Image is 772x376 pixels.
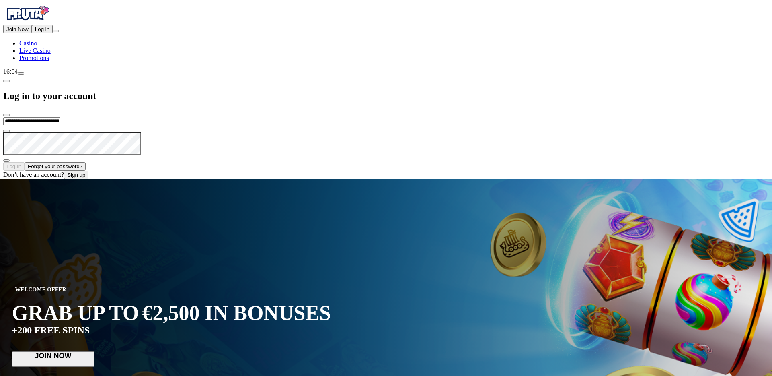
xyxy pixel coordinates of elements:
[3,130,10,132] button: eye icon
[3,162,25,171] button: Log In
[12,325,90,336] span: +200 FREE SPINS
[3,91,769,101] h2: Log in to your account
[12,301,139,325] span: GRAB UP TO
[19,40,37,47] span: Casino
[19,54,49,61] span: Promotions
[3,25,32,33] button: Join Now
[19,54,49,61] a: gift-inverted iconPromotions
[3,3,51,23] img: Fruta
[16,352,90,360] span: JOIN NOW
[3,114,10,116] button: close
[3,3,769,62] nav: Primary
[18,72,24,75] button: live-chat
[53,30,59,32] button: menu
[12,285,70,295] span: WELCOME OFFER
[19,47,51,54] span: Live Casino
[3,68,18,75] span: 16:04
[64,171,88,179] button: Sign up
[35,26,49,32] span: Log in
[3,171,769,179] div: Don’t have an account?
[142,303,331,324] span: €2,500 IN BONUSES
[67,172,85,178] span: Sign up
[3,159,10,162] button: eye icon
[3,80,10,82] button: chevron-left icon
[6,26,29,32] span: Join Now
[12,351,94,367] button: JOIN NOW
[6,163,21,169] span: Log In
[19,47,51,54] a: poker-chip iconLive Casino
[3,18,51,25] a: Fruta
[32,25,53,33] button: Log in
[19,40,37,47] a: diamond iconCasino
[25,162,86,171] button: Forgot your password?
